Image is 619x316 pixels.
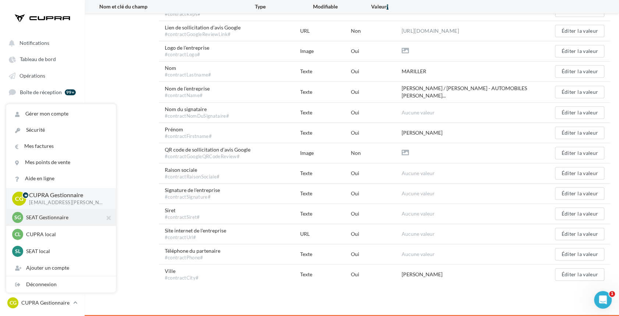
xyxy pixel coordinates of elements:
div: #contractLastname# [165,72,211,78]
div: Oui [351,88,401,96]
div: #contractLogo# [165,52,209,58]
span: Aucune valeur [401,210,434,217]
span: Cl [15,231,21,238]
span: Nom [165,64,211,78]
div: Texte [300,109,351,116]
a: Campagnes [4,151,80,164]
div: Texte [300,251,351,258]
button: Éditer la valeur [555,228,604,240]
a: Visibilité locale [4,102,80,115]
a: CG CUPRA Gestionnaire [6,296,79,310]
div: #contractUrl# [165,234,226,241]
div: Modifiable [313,3,371,11]
div: URL [300,27,351,35]
iframe: Intercom live chat [594,291,612,309]
button: Éditer la valeur [555,106,604,119]
button: Éditer la valeur [555,167,604,180]
span: Opérations [19,72,45,79]
span: Lien de sollicitation d'avis Google [165,24,241,38]
span: Sl [15,248,21,255]
span: QR code de sollicitation d’avis Google [165,146,250,160]
div: MARILLER [401,68,426,75]
span: Aucune valeur [401,170,434,176]
div: #contractFirstname# [165,133,212,140]
span: Nom de l'entreprise [165,85,210,99]
div: Texte [300,210,351,217]
a: Aide en ligne [6,170,116,187]
div: #contractPhone# [165,255,220,261]
div: #contractSignature# [165,194,220,200]
a: PLV et print personnalisable [4,167,80,187]
div: Texte [300,170,351,177]
button: Éditer la valeur [555,187,604,200]
div: Image [300,47,351,55]
div: #contractNomDuSignataire# [165,113,229,120]
button: Éditer la valeur [555,268,604,281]
span: [PERSON_NAME] / [PERSON_NAME] - AUTOMOBILES [PERSON_NAME]... [401,85,537,99]
a: Boîte de réception 99+ [4,85,80,99]
a: Tableau de bord [4,52,80,65]
span: Téléphone du partenaire [165,247,220,261]
button: Éditer la valeur [555,127,604,139]
div: #contractGoogleReviewLink# [165,31,241,38]
a: [URL][DOMAIN_NAME] [401,26,459,35]
span: CG [15,194,24,203]
p: CUPRA Gestionnaire [21,299,70,306]
div: Valeur [371,3,526,11]
div: Non [351,27,401,35]
span: SG [14,214,21,221]
p: SEAT Gestionnaire [26,214,107,221]
div: Déconnexion [6,276,116,292]
div: #contractGoogleQRCodeReview# [165,153,250,160]
a: Médiathèque [4,118,80,131]
div: Oui [351,129,401,136]
button: Éditer la valeur [555,45,604,57]
div: #contractRaisonSociale# [165,174,220,180]
span: Siret [165,207,200,221]
a: Mes factures [6,138,116,154]
div: Oui [351,170,401,177]
span: Aucune valeur [401,109,434,116]
span: Nom du signataire [165,106,229,120]
span: Prénom [165,126,212,140]
div: 99+ [65,89,76,95]
button: Éditer la valeur [555,248,604,260]
div: Oui [351,109,401,116]
div: #contractKvps# [165,11,201,18]
p: SEAT local [26,248,107,255]
span: Aucune valeur [401,190,434,196]
button: Notifications [4,36,77,49]
div: Oui [351,47,401,55]
div: Oui [351,251,401,258]
div: Texte [300,68,351,75]
span: 1 [609,291,615,297]
div: URL [300,230,351,238]
div: Oui [351,68,401,75]
div: Nom et clé du champ [99,3,255,11]
span: Notifications [19,40,49,46]
span: Raison sociale [165,166,220,180]
div: Texte [300,129,351,136]
div: Texte [300,190,351,197]
div: Oui [351,190,401,197]
div: #contractSiret# [165,214,200,221]
div: Texte [300,88,351,96]
div: #contractCity# [165,275,199,281]
div: Ajouter un compte [6,260,116,276]
div: Oui [351,230,401,238]
span: Ville [165,267,199,281]
span: Signature de l'entreprise [165,187,220,200]
span: Boîte de réception [20,89,62,95]
button: Éditer la valeur [555,65,604,78]
p: CUPRA local [26,231,107,238]
div: [PERSON_NAME] [401,271,442,278]
div: Oui [351,271,401,278]
button: Éditer la valeur [555,86,604,98]
span: CG [10,299,17,306]
span: Site internet de l'entreprise [165,227,226,241]
button: Éditer la valeur [555,207,604,220]
div: #contractName# [165,92,210,99]
a: Gérer mon compte [6,106,116,122]
div: Texte [300,271,351,278]
span: Aucune valeur [401,251,434,257]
